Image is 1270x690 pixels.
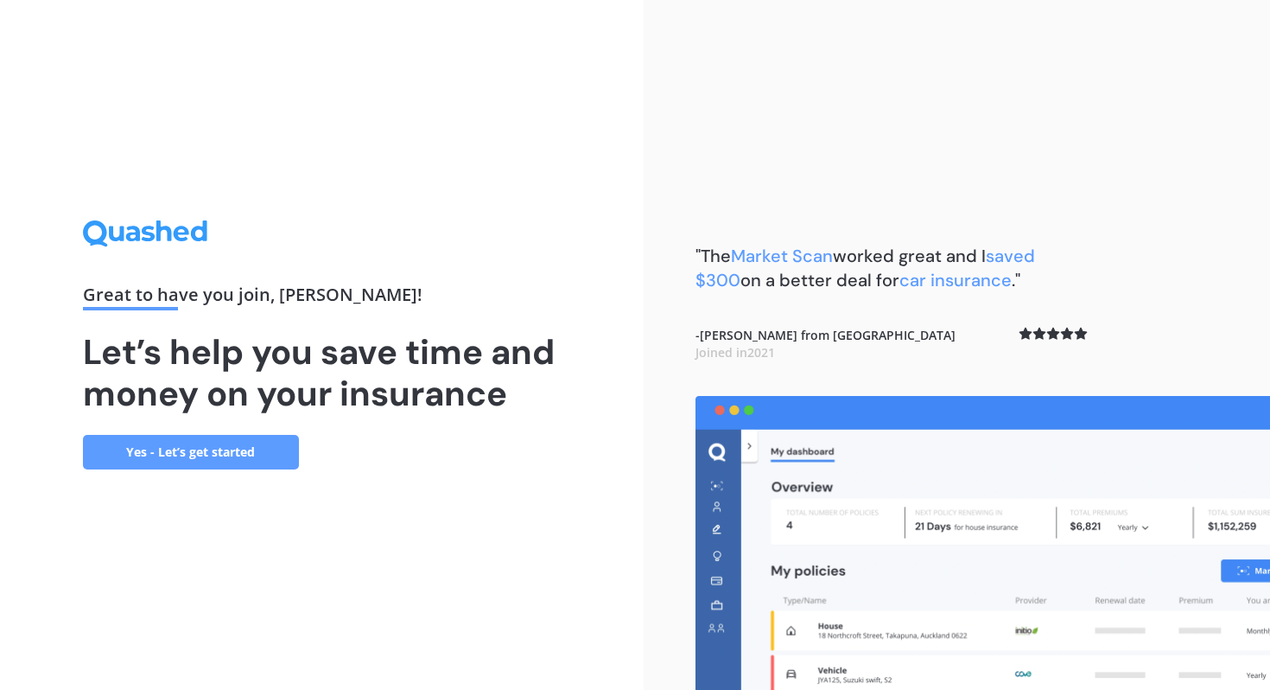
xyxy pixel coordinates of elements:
[83,331,562,414] h1: Let’s help you save time and money on your insurance
[83,286,562,310] div: Great to have you join , [PERSON_NAME] !
[83,435,299,470] a: Yes - Let’s get started
[899,269,1012,291] span: car insurance
[695,245,1035,291] b: "The worked great and I on a better deal for ."
[731,245,833,267] span: Market Scan
[695,344,775,361] span: Joined in 2021
[695,327,956,361] b: - [PERSON_NAME] from [GEOGRAPHIC_DATA]
[695,396,1270,690] img: dashboard.webp
[695,245,1035,291] span: saved $300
